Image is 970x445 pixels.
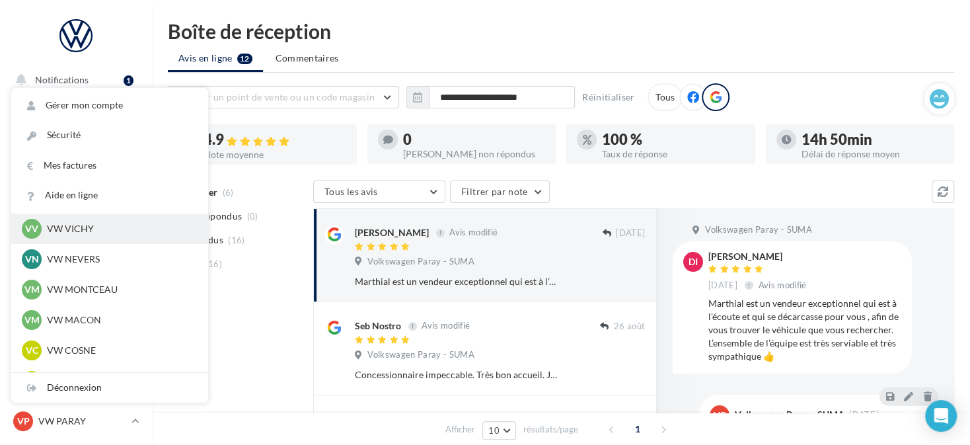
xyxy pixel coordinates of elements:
div: [PERSON_NAME] [708,252,809,261]
div: Délai de réponse moyen [802,149,944,159]
span: (16) [205,259,222,269]
div: Taux de réponse [602,149,745,159]
p: VW MACON [47,313,192,327]
span: [DATE] [708,280,737,292]
span: Volkswagen Paray - SUMA [705,224,811,236]
a: Sécurité [11,120,208,150]
span: (0) [247,211,258,222]
button: Choisir un point de vente ou un code magasin [168,86,399,108]
p: VW MONTCEAU [47,283,192,296]
p: VW PARAY [38,415,126,428]
div: [PERSON_NAME] non répondus [403,149,546,159]
span: Non répondus [180,210,242,223]
span: résultats/page [523,423,578,436]
a: Mes factures [11,151,208,181]
div: Open Intercom Messenger [925,400,957,432]
span: Tous les avis [324,186,378,197]
span: VP [714,409,726,422]
div: 1 [124,75,133,86]
span: VC [26,344,38,357]
span: [DATE] [616,227,645,239]
span: VP [17,415,30,428]
span: Afficher [445,423,475,436]
p: VW COSNE [47,344,192,357]
span: 1 [627,419,648,440]
span: (16) [228,235,244,245]
a: Visibilité en ligne [8,166,144,194]
button: 10 [482,421,516,440]
span: VV [25,222,38,235]
a: VP VW PARAY [11,409,141,434]
a: Opérations [8,99,144,127]
div: 100 % [602,132,745,147]
div: 4.9 [204,132,346,147]
div: Tous [648,83,683,111]
a: Contacts [8,231,144,259]
button: Réinitialiser [577,89,640,105]
span: Choisir un point de vente ou un code magasin [179,91,375,102]
a: Médiathèque [8,264,144,292]
span: DI [689,255,698,268]
a: Campagnes [8,199,144,227]
div: Volkswagen Paray - SUMA [735,410,844,419]
span: Volkswagen Paray - SUMA [367,256,474,268]
span: VN [25,253,39,266]
span: [DATE] [849,411,878,419]
span: 10 [488,425,500,436]
p: VW NEVERS [47,253,192,266]
span: VM [24,313,40,327]
div: [PERSON_NAME] [355,413,429,426]
div: Marthial est un vendeur exceptionnel qui est à l’écoute et qui se décarcasse pour vous , afin de ... [355,275,559,288]
div: Note moyenne [204,150,346,159]
a: Boîte de réception12 [8,132,144,160]
div: Déconnexion [11,373,208,403]
div: 0 [403,132,546,147]
a: Gérer mon compte [11,91,208,120]
a: PLV et print personnalisable [8,330,144,369]
span: Volkswagen Paray - SUMA [367,349,474,361]
button: Notifications 1 [8,66,139,94]
p: VW VICHY [47,222,192,235]
div: Seb Nostro [355,319,401,333]
a: Aide en ligne [11,181,208,210]
a: Calendrier [8,298,144,325]
span: Notifications [35,74,89,85]
span: Avis modifié [449,227,498,238]
span: Commentaires [276,52,339,65]
span: VM [24,283,40,296]
div: Boîte de réception [168,21,954,41]
span: Avis modifié [422,321,470,331]
span: 26 août [614,321,645,333]
div: Marthial est un vendeur exceptionnel qui est à l’écoute et qui se décarcasse pour vous , afin de ... [708,297,901,363]
div: [PERSON_NAME] [355,226,429,239]
div: 14h 50min [802,132,944,147]
button: Filtrer par note [450,181,550,203]
button: Tous les avis [313,181,445,203]
div: Concessionnaire impeccable. Très bon accueil. Je recommande ! [355,368,559,382]
span: Avis modifié [759,280,807,290]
